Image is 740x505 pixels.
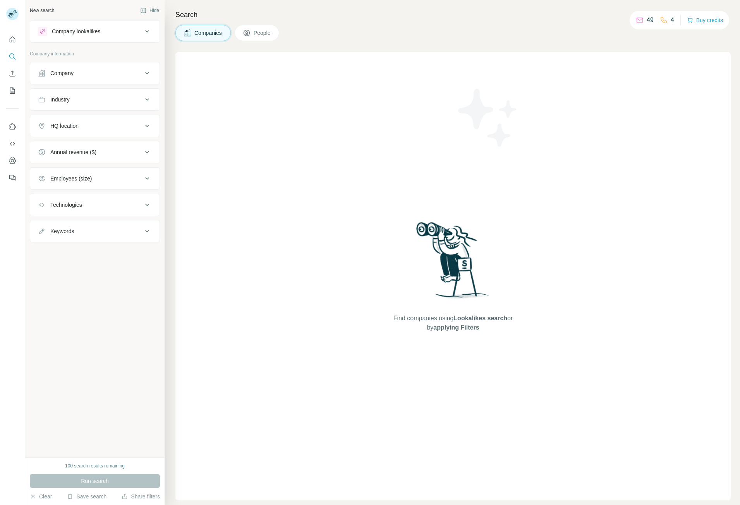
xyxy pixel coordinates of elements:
[453,83,523,153] img: Surfe Illustration - Stars
[30,169,160,188] button: Employees (size)
[6,137,19,151] button: Use Surfe API
[30,196,160,214] button: Technologies
[175,9,731,20] h4: Search
[647,15,654,25] p: 49
[30,143,160,161] button: Annual revenue ($)
[50,148,96,156] div: Annual revenue ($)
[6,120,19,134] button: Use Surfe on LinkedIn
[6,154,19,168] button: Dashboard
[433,324,479,331] span: applying Filters
[30,222,160,240] button: Keywords
[30,7,54,14] div: New search
[6,171,19,185] button: Feedback
[687,15,723,26] button: Buy credits
[30,22,160,41] button: Company lookalikes
[6,67,19,81] button: Enrich CSV
[50,69,74,77] div: Company
[67,493,106,500] button: Save search
[413,220,493,306] img: Surfe Illustration - Woman searching with binoculars
[30,64,160,82] button: Company
[194,29,223,37] span: Companies
[135,5,165,16] button: Hide
[50,175,92,182] div: Employees (size)
[122,493,160,500] button: Share filters
[65,462,125,469] div: 100 search results remaining
[52,27,100,35] div: Company lookalikes
[6,33,19,46] button: Quick start
[6,84,19,98] button: My lists
[6,50,19,64] button: Search
[50,201,82,209] div: Technologies
[391,314,515,332] span: Find companies using or by
[30,50,160,57] p: Company information
[50,122,79,130] div: HQ location
[671,15,674,25] p: 4
[254,29,271,37] span: People
[30,493,52,500] button: Clear
[453,315,507,321] span: Lookalikes search
[50,227,74,235] div: Keywords
[30,90,160,109] button: Industry
[50,96,70,103] div: Industry
[30,117,160,135] button: HQ location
